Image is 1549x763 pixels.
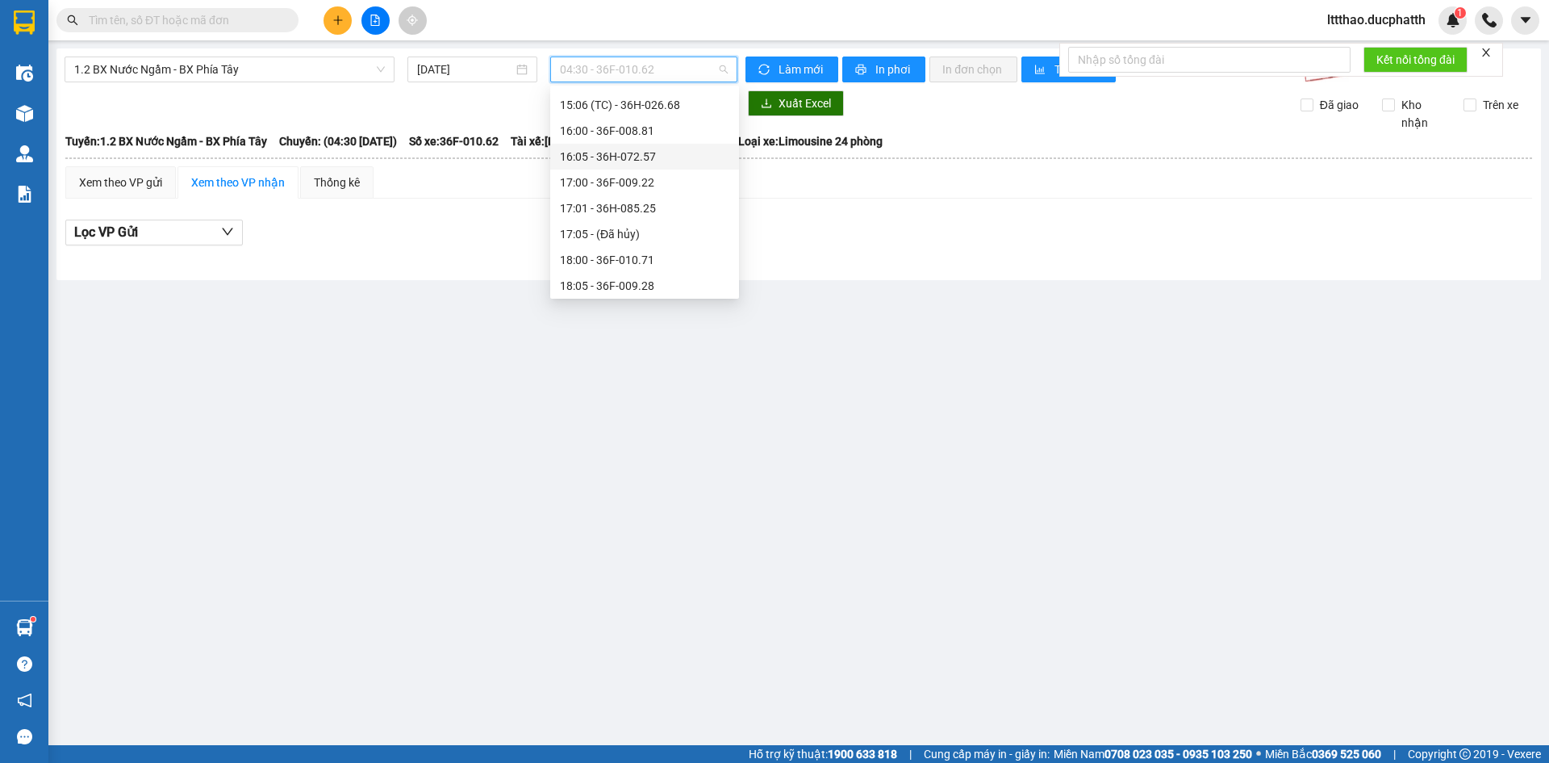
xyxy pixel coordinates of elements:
[1457,7,1463,19] span: 1
[1459,748,1471,760] span: copyright
[17,656,32,672] span: question-circle
[17,729,32,744] span: message
[1054,745,1252,763] span: Miền Nam
[74,222,138,242] span: Lọc VP Gửi
[511,132,726,150] span: Tài xế: [PERSON_NAME] - [PERSON_NAME]
[191,174,285,191] div: Xem theo VP nhận
[1363,47,1468,73] button: Kết nối tổng đài
[1068,47,1351,73] input: Nhập số tổng đài
[14,10,35,35] img: logo-vxr
[1393,745,1396,763] span: |
[370,15,381,26] span: file-add
[324,6,352,35] button: plus
[74,57,385,82] span: 1.2 BX Nước Ngầm - BX Phía Tây
[314,174,360,191] div: Thống kê
[1455,7,1466,19] sup: 1
[16,105,33,122] img: warehouse-icon
[748,90,844,116] button: downloadXuất Excel
[1034,64,1048,77] span: bar-chart
[16,619,33,636] img: warehouse-icon
[929,57,1017,82] button: In đơn chọn
[1314,10,1438,30] span: lttthao.ducphatth
[332,15,344,26] span: plus
[89,11,279,29] input: Tìm tên, số ĐT hoặc mã đơn
[560,225,729,243] div: 17:05 - (Đã hủy)
[1476,96,1525,114] span: Trên xe
[67,15,78,26] span: search
[1446,13,1460,27] img: icon-new-feature
[407,15,418,26] span: aim
[16,65,33,82] img: warehouse-icon
[409,132,499,150] span: Số xe: 36F-010.62
[560,96,729,114] div: 15:06 (TC) - 36H-026.68
[1395,96,1451,132] span: Kho nhận
[758,64,772,77] span: sync
[855,64,869,77] span: printer
[745,57,838,82] button: syncLàm mới
[560,251,729,269] div: 18:00 - 36F-010.71
[1313,96,1365,114] span: Đã giao
[1265,745,1381,763] span: Miền Bắc
[79,174,162,191] div: Xem theo VP gửi
[417,61,513,78] input: 13/09/2025
[560,57,728,82] span: 04:30 - 36F-010.62
[65,135,267,148] b: Tuyến: 1.2 BX Nước Ngầm - BX Phía Tây
[65,220,243,245] button: Lọc VP Gửi
[560,148,729,166] div: 16:05 - 36H-072.57
[1376,51,1455,69] span: Kết nối tổng đài
[875,61,912,78] span: In phơi
[1511,6,1539,35] button: caret-down
[221,225,234,238] span: down
[1518,13,1533,27] span: caret-down
[560,277,729,295] div: 18:05 - 36F-009.28
[361,6,390,35] button: file-add
[1256,751,1261,757] span: ⚪️
[560,174,729,191] div: 17:00 - 36F-009.22
[842,57,925,82] button: printerIn phơi
[828,748,897,761] strong: 1900 633 818
[16,186,33,203] img: solution-icon
[31,617,35,622] sup: 1
[779,61,825,78] span: Làm mới
[749,745,897,763] span: Hỗ trợ kỹ thuật:
[1104,748,1252,761] strong: 0708 023 035 - 0935 103 250
[909,745,912,763] span: |
[1021,57,1116,82] button: bar-chartThống kê
[1312,748,1381,761] strong: 0369 525 060
[560,122,729,140] div: 16:00 - 36F-008.81
[279,132,397,150] span: Chuyến: (04:30 [DATE])
[17,693,32,708] span: notification
[1480,47,1492,58] span: close
[738,132,883,150] span: Loại xe: Limousine 24 phòng
[560,199,729,217] div: 17:01 - 36H-085.25
[1482,13,1497,27] img: phone-icon
[399,6,427,35] button: aim
[924,745,1050,763] span: Cung cấp máy in - giấy in:
[16,145,33,162] img: warehouse-icon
